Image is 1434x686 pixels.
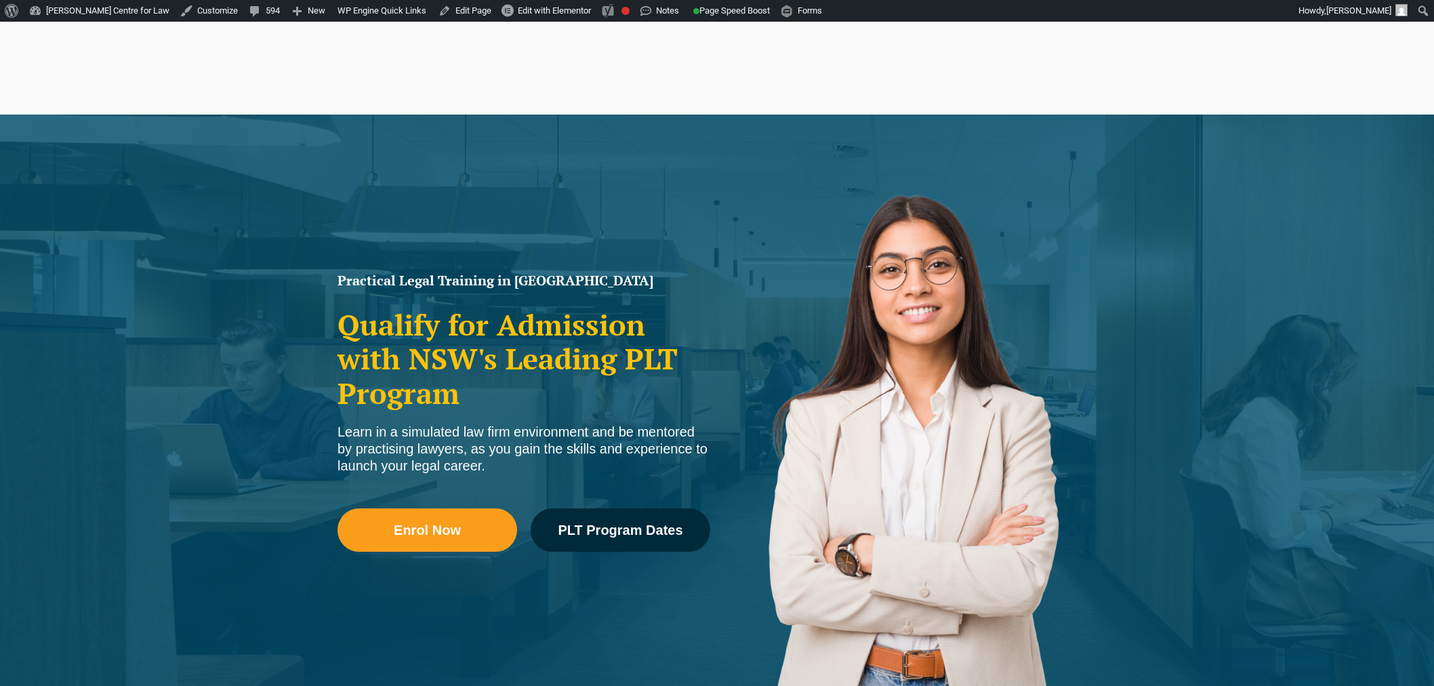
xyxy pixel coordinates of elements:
a: PLT Program Dates [531,508,710,552]
h1: Practical Legal Training in [GEOGRAPHIC_DATA] [337,274,710,287]
span: Edit with Elementor [518,5,591,16]
h2: Qualify for Admission with NSW's Leading PLT Program [337,308,710,410]
div: Learn in a simulated law firm environment and be mentored by practising lawyers, as you gain the ... [337,424,710,475]
div: Focus keyphrase not set [621,7,630,15]
a: Enrol Now [337,508,517,552]
span: [PERSON_NAME] [1326,5,1391,16]
span: PLT Program Dates [558,523,682,537]
span: Enrol Now [394,523,461,537]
